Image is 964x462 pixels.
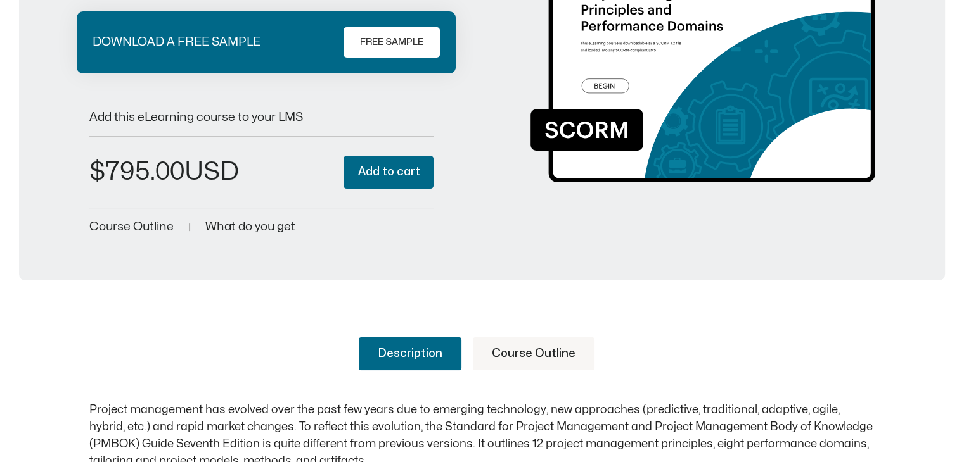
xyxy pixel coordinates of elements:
[89,159,184,184] bdi: 795.00
[344,27,440,58] a: FREE SAMPLE
[205,221,295,233] a: What do you get
[344,156,434,189] button: Add to cart
[360,35,423,50] span: FREE SAMPLE
[89,221,174,233] a: Course Outline
[89,159,105,184] span: $
[93,36,260,48] p: DOWNLOAD A FREE SAMPLE
[359,337,461,370] a: Description
[89,111,434,123] p: Add this eLearning course to your LMS
[473,337,594,370] a: Course Outline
